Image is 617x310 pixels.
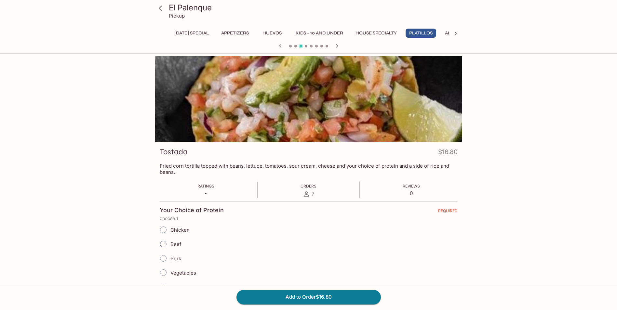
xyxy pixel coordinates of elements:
button: [DATE] Special [171,29,212,38]
span: Vegetables [170,270,196,276]
span: 7 [312,191,314,197]
span: Pork [170,255,181,262]
p: choose 1 [160,216,458,221]
span: Ratings [197,184,214,188]
button: Appetizers [218,29,252,38]
h3: Tostada [160,147,188,157]
button: Ala Carte and Side Orders [441,29,515,38]
p: Pickup [169,13,185,19]
button: Platillos [406,29,436,38]
span: REQUIRED [438,208,458,216]
h3: El Palenque [169,3,460,13]
button: Add to Order$16.80 [236,290,381,304]
p: - [197,190,214,196]
p: 0 [403,190,420,196]
button: Kids - 10 and Under [292,29,347,38]
span: Chicken [170,227,190,233]
span: Reviews [403,184,420,188]
span: Beef [170,241,181,247]
span: Orders [301,184,316,188]
h4: Your Choice of Protein [160,207,224,214]
button: House Specialty [352,29,400,38]
button: Huevos [258,29,287,38]
p: Fried corn tortilla topped with beans, lettuce, tomatoes, sour cream, cheese and your choice of p... [160,163,458,175]
div: Tostada [155,56,462,142]
h4: $16.80 [438,147,458,160]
